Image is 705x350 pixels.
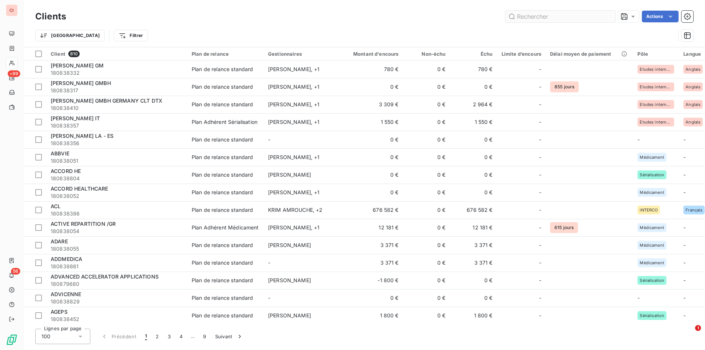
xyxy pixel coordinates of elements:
div: Plan de relance standard [192,277,253,284]
span: [PERSON_NAME] [268,242,311,248]
span: ACL [51,203,61,209]
button: 2 [151,329,163,344]
button: 3 [163,329,175,344]
div: [PERSON_NAME] , + 1 [268,154,336,161]
td: 12 181 € [450,219,497,236]
span: … [187,331,199,342]
div: [PERSON_NAME] , + 1 [268,101,336,108]
span: Anglais [686,102,701,107]
td: 0 € [450,289,497,307]
span: - [683,277,686,283]
span: Etudes internationales [640,102,672,107]
td: 3 371 € [450,236,497,254]
span: ACCORD HEALTHCARE [51,185,108,192]
td: 0 € [340,289,403,307]
span: ABBVIE [51,150,69,156]
span: 180838452 [51,316,183,323]
button: Actions [642,11,679,22]
div: [PERSON_NAME] , + 1 [268,66,336,73]
span: Etudes internationales [640,67,672,71]
div: Plan de relance standard [192,189,253,196]
div: [PERSON_NAME] , + 1 [268,118,336,126]
td: 0 € [403,113,450,131]
span: 1 [695,325,701,331]
span: Sérialisation [640,278,664,283]
img: Logo LeanPay [6,334,18,346]
iframe: Intercom live chat [680,325,698,343]
span: - [539,259,541,266]
div: Gestionnaires [268,51,336,57]
div: Échu [455,51,493,57]
td: -1 800 € [340,272,403,289]
span: 180838356 [51,140,183,147]
td: 0 € [450,148,497,166]
span: - [539,101,541,108]
td: 0 € [403,96,450,113]
td: 0 € [340,184,403,201]
span: 180838861 [51,263,183,270]
td: 2 964 € [450,96,497,113]
span: Médicament [640,225,664,230]
span: - [683,172,686,178]
span: - [683,136,686,143]
span: - [539,136,541,143]
span: AGEPS [51,309,68,315]
td: 0 € [403,307,450,324]
td: 780 € [340,60,403,78]
button: 9 [199,329,210,344]
td: 0 € [450,78,497,96]
td: 0 € [403,131,450,148]
span: [PERSON_NAME] GMBH [51,80,111,86]
h3: Clients [35,10,66,23]
span: - [683,224,686,231]
div: Plan de relance standard [192,259,253,266]
td: 676 582 € [450,201,497,219]
button: Filtrer [114,30,148,41]
span: Anglais [686,120,701,124]
span: [PERSON_NAME] [268,172,311,178]
td: 0 € [340,148,403,166]
span: 180838052 [51,192,183,200]
span: - [539,66,541,73]
span: Médicament [640,190,664,195]
td: 3 371 € [450,254,497,272]
td: 0 € [403,166,450,184]
button: 1 [141,329,151,344]
span: 615 jours [550,222,578,233]
td: 3 371 € [340,254,403,272]
td: 0 € [450,272,497,289]
span: 180838317 [51,87,183,94]
td: 1 800 € [450,307,497,324]
td: 1 550 € [450,113,497,131]
span: 56 [11,268,20,275]
div: Plan de relance [192,51,259,57]
span: ADDMEDICA [51,256,82,262]
span: - [268,259,270,266]
span: - [539,242,541,249]
td: 0 € [340,166,403,184]
div: Montant d'encours [344,51,399,57]
span: Sérialisation [640,313,664,318]
button: [GEOGRAPHIC_DATA] [35,30,105,41]
span: Sérialisation [640,173,664,177]
span: - [268,136,270,143]
span: - [539,171,541,178]
div: [PERSON_NAME] , + 1 [268,83,336,91]
span: 180838829 [51,298,183,305]
span: 180838804 [51,175,183,182]
div: Pôle [637,51,675,57]
span: - [539,189,541,196]
span: 180838357 [51,122,183,129]
span: [PERSON_NAME] LA - ES [51,133,113,139]
span: - [683,295,686,301]
td: 0 € [403,254,450,272]
td: 12 181 € [340,219,403,236]
div: Plan Adhérent Sérialisation [192,118,257,126]
div: Plan de relance standard [192,242,253,249]
span: ACTIVE REPARTITION /GR [51,221,116,227]
div: [PERSON_NAME] , + 1 [268,224,336,231]
input: Rechercher [505,11,615,22]
td: 0 € [340,78,403,96]
span: ADVANCED ACCELERATOR APPLICATIONS [51,273,159,280]
span: 180838055 [51,245,183,253]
